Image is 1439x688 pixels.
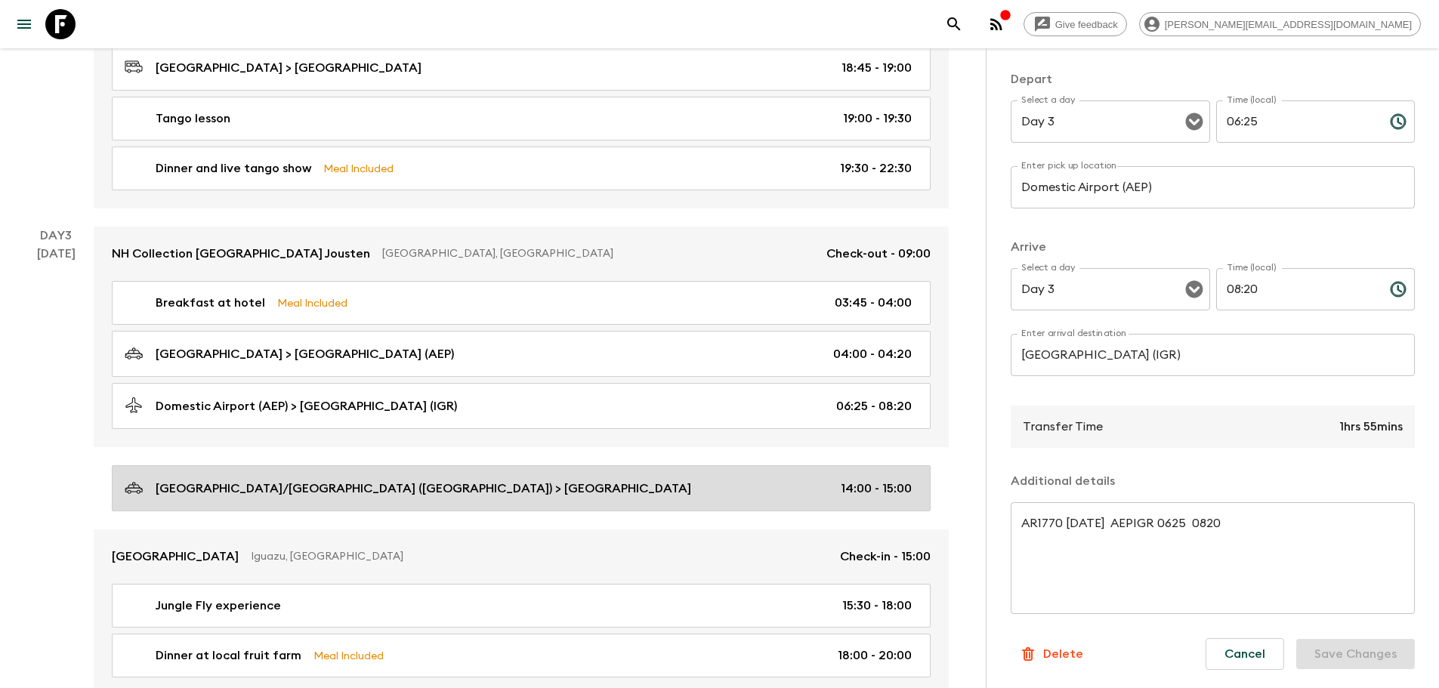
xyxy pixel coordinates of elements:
[1184,279,1205,300] button: Open
[1139,12,1421,36] div: [PERSON_NAME][EMAIL_ADDRESS][DOMAIN_NAME]
[840,548,931,566] p: Check-in - 15:00
[841,480,912,498] p: 14:00 - 15:00
[1216,268,1378,310] input: hh:mm
[1021,94,1075,106] label: Select a day
[1227,261,1276,274] label: Time (local)
[1011,639,1092,669] button: Delete
[112,584,931,628] a: Jungle Fly experience15:30 - 18:00
[156,59,422,77] p: [GEOGRAPHIC_DATA] > [GEOGRAPHIC_DATA]
[156,110,230,128] p: Tango lesson
[833,345,912,363] p: 04:00 - 04:20
[1011,472,1415,490] p: Additional details
[112,147,931,190] a: Dinner and live tango showMeal Included19:30 - 22:30
[94,529,949,584] a: [GEOGRAPHIC_DATA]Iguazu, [GEOGRAPHIC_DATA]Check-in - 15:00
[843,110,912,128] p: 19:00 - 19:30
[382,246,814,261] p: [GEOGRAPHIC_DATA], [GEOGRAPHIC_DATA]
[1043,645,1083,663] p: Delete
[112,331,931,377] a: [GEOGRAPHIC_DATA] > [GEOGRAPHIC_DATA] (AEP)04:00 - 04:20
[251,549,828,564] p: Iguazu, [GEOGRAPHIC_DATA]
[1227,94,1276,106] label: Time (local)
[112,45,931,91] a: [GEOGRAPHIC_DATA] > [GEOGRAPHIC_DATA]18:45 - 19:00
[18,227,94,245] p: Day 3
[1021,327,1127,340] label: Enter arrival destination
[156,480,691,498] p: [GEOGRAPHIC_DATA]/[GEOGRAPHIC_DATA] ([GEOGRAPHIC_DATA]) > [GEOGRAPHIC_DATA]
[1021,515,1404,602] textarea: AR1770 [DATE] AEPIGR 0625 0820
[156,159,311,177] p: Dinner and live tango show
[313,647,384,664] p: Meal Included
[1156,19,1420,30] span: [PERSON_NAME][EMAIL_ADDRESS][DOMAIN_NAME]
[835,294,912,312] p: 03:45 - 04:00
[842,597,912,615] p: 15:30 - 18:00
[1339,418,1403,436] p: 1hrs 55mins
[112,634,931,677] a: Dinner at local fruit farmMeal Included18:00 - 20:00
[156,597,281,615] p: Jungle Fly experience
[277,295,347,311] p: Meal Included
[156,294,265,312] p: Breakfast at hotel
[112,281,931,325] a: Breakfast at hotelMeal Included03:45 - 04:00
[1047,19,1126,30] span: Give feedback
[112,245,370,263] p: NH Collection [GEOGRAPHIC_DATA] Jousten
[1023,418,1103,436] p: Transfer Time
[1383,106,1413,137] button: Choose time, selected time is 6:25 AM
[156,646,301,665] p: Dinner at local fruit farm
[838,646,912,665] p: 18:00 - 20:00
[94,227,949,281] a: NH Collection [GEOGRAPHIC_DATA] Jousten[GEOGRAPHIC_DATA], [GEOGRAPHIC_DATA]Check-out - 09:00
[9,9,39,39] button: menu
[840,159,912,177] p: 19:30 - 22:30
[1011,238,1415,256] p: Arrive
[1024,12,1127,36] a: Give feedback
[112,465,931,511] a: [GEOGRAPHIC_DATA]/[GEOGRAPHIC_DATA] ([GEOGRAPHIC_DATA]) > [GEOGRAPHIC_DATA]14:00 - 15:00
[323,160,394,177] p: Meal Included
[939,9,969,39] button: search adventures
[112,383,931,429] a: Domestic Airport (AEP) > [GEOGRAPHIC_DATA] (IGR)06:25 - 08:20
[841,59,912,77] p: 18:45 - 19:00
[156,397,457,415] p: Domestic Airport (AEP) > [GEOGRAPHIC_DATA] (IGR)
[1021,159,1117,172] label: Enter pick up location
[1206,638,1284,670] button: Cancel
[826,245,931,263] p: Check-out - 09:00
[1021,261,1075,274] label: Select a day
[112,97,931,140] a: Tango lesson19:00 - 19:30
[112,548,239,566] p: [GEOGRAPHIC_DATA]
[156,345,454,363] p: [GEOGRAPHIC_DATA] > [GEOGRAPHIC_DATA] (AEP)
[1383,274,1413,304] button: Choose time, selected time is 8:20 AM
[1216,100,1378,143] input: hh:mm
[1011,70,1415,88] p: Depart
[836,397,912,415] p: 06:25 - 08:20
[1184,111,1205,132] button: Open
